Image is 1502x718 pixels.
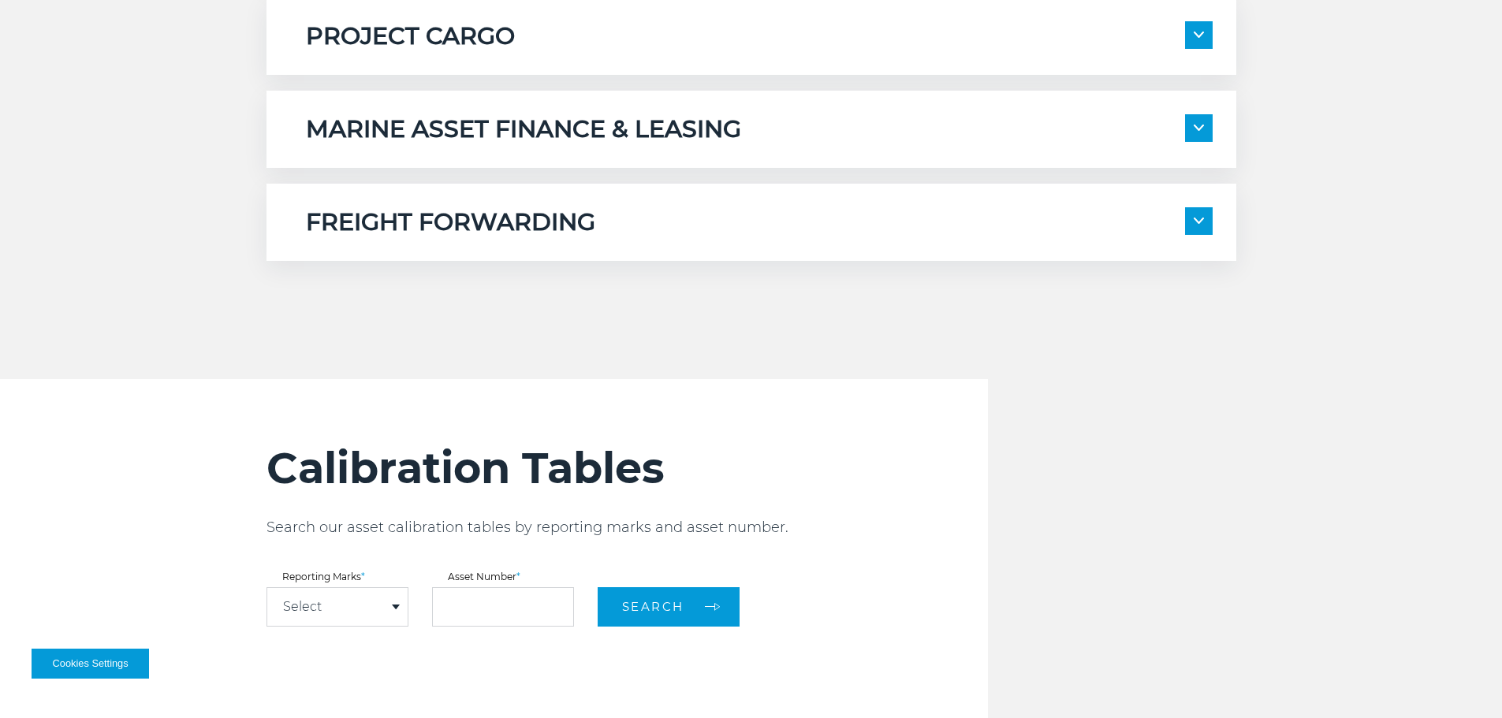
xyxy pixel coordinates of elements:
[306,207,595,237] h5: FREIGHT FORWARDING
[622,599,684,614] span: Search
[1194,218,1204,224] img: arrow
[283,601,322,613] a: Select
[266,518,988,537] p: Search our asset calibration tables by reporting marks and asset number.
[1194,125,1204,131] img: arrow
[1194,32,1204,38] img: arrow
[266,442,988,494] h2: Calibration Tables
[32,649,149,679] button: Cookies Settings
[266,572,408,582] label: Reporting Marks
[306,114,741,144] h5: MARINE ASSET FINANCE & LEASING
[306,21,515,51] h5: PROJECT CARGO
[598,587,740,627] button: Search arrow arrow
[432,572,574,582] label: Asset Number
